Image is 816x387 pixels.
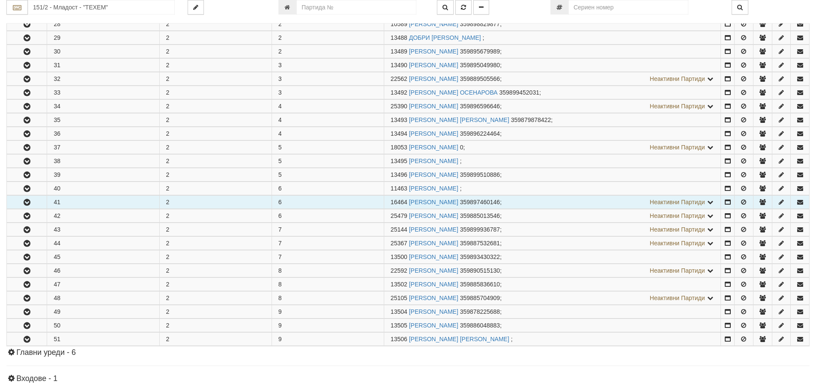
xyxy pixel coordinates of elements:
td: 41 [47,196,159,209]
td: ; [384,182,721,195]
span: 7 [278,226,282,233]
td: 2 [159,292,272,305]
td: 47 [47,278,159,291]
td: 2 [159,319,272,332]
td: 44 [47,237,159,250]
span: 5 [278,144,282,151]
span: 359889505566 [460,75,500,82]
td: 34 [47,100,159,113]
td: ; [384,223,721,236]
span: Неактивни Партиди [650,212,705,219]
td: ; [384,45,721,58]
td: 39 [47,168,159,182]
h4: Главни уреди - 6 [6,348,810,357]
span: 3 [278,62,282,68]
span: Партида № [391,103,407,110]
td: 36 [47,127,159,140]
a: [PERSON_NAME] [409,21,458,27]
td: 31 [47,59,159,72]
span: 359899510886 [460,171,500,178]
span: 5 [278,171,282,178]
span: 6 [278,212,282,219]
span: 8 [278,295,282,301]
span: Неактивни Партиди [650,75,705,82]
a: [PERSON_NAME] [409,144,458,151]
td: ; [384,237,721,250]
a: [PERSON_NAME] [409,199,458,205]
span: Партида № [391,75,407,82]
span: Партида № [391,62,407,68]
span: Неактивни Партиди [650,226,705,233]
span: Неактивни Партиди [650,295,705,301]
span: 359885013546 [460,212,500,219]
span: 359896224464 [460,130,500,137]
a: [PERSON_NAME] [PERSON_NAME] [409,116,509,123]
span: 3 [278,75,282,82]
td: ; [384,113,721,127]
a: [PERSON_NAME] [409,322,458,329]
td: 50 [47,319,159,332]
td: 2 [159,196,272,209]
a: [PERSON_NAME] ОСЕНАРОВА [409,89,498,96]
span: 7 [278,240,282,247]
td: 2 [159,100,272,113]
td: 32 [47,72,159,86]
span: Неактивни Партиди [650,240,705,247]
td: ; [384,155,721,168]
td: 40 [47,182,159,195]
span: Партида № [391,116,407,123]
span: 359896596646 [460,103,500,110]
td: 48 [47,292,159,305]
span: 359899452031 [499,89,539,96]
a: [PERSON_NAME] [PERSON_NAME] [409,336,509,342]
span: Партида № [391,240,407,247]
a: [PERSON_NAME] [409,185,458,192]
a: [PERSON_NAME] [409,158,458,164]
span: 359885704909 [460,295,500,301]
a: [PERSON_NAME] [409,240,458,247]
span: 2 [278,48,282,55]
span: Партида № [391,158,407,164]
span: 4 [278,103,282,110]
span: Партида № [391,171,407,178]
span: 359895679989 [460,48,500,55]
td: 37 [47,141,159,154]
td: ; [384,100,721,113]
td: 2 [159,278,272,291]
td: ; [384,72,721,86]
td: 2 [159,250,272,264]
td: 2 [159,45,272,58]
td: 28 [47,18,159,31]
span: 4 [278,116,282,123]
span: 359890515130 [460,267,500,274]
span: Партида № [391,267,407,274]
td: 2 [159,223,272,236]
span: Партида № [391,308,407,315]
span: 359886048883 [460,322,500,329]
span: Неактивни Партиди [650,144,705,151]
td: 2 [159,141,272,154]
span: Партида № [391,253,407,260]
span: 359878225688 [460,308,500,315]
a: [PERSON_NAME] [409,308,458,315]
a: [PERSON_NAME] [409,295,458,301]
td: ; [384,141,721,154]
span: 0 [460,144,463,151]
td: ; [384,209,721,223]
span: 359885836610 [460,281,500,288]
span: 6 [278,199,282,205]
a: [PERSON_NAME] [409,130,458,137]
span: 5 [278,158,282,164]
span: 4 [278,130,282,137]
td: 2 [159,113,272,127]
span: Партида № [391,322,407,329]
span: 359879878422 [511,116,551,123]
td: 49 [47,305,159,319]
td: 2 [159,127,272,140]
span: 3 [278,89,282,96]
td: 2 [159,237,272,250]
span: Партида № [391,48,407,55]
a: [PERSON_NAME] [409,75,458,82]
span: 6 [278,185,282,192]
span: 359899936787 [460,226,500,233]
